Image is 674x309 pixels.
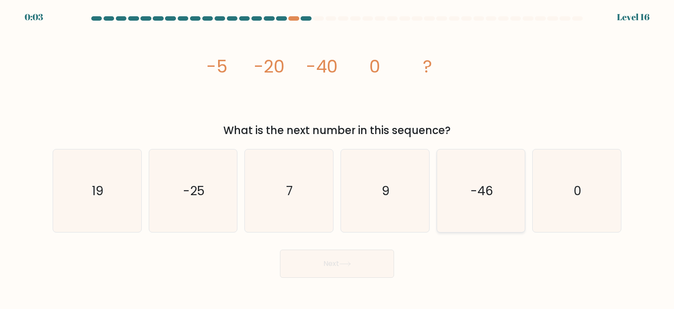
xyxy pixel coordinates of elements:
text: 9 [382,182,390,200]
tspan: 0 [369,54,380,79]
div: What is the next number in this sequence? [58,123,616,138]
tspan: -5 [207,54,227,79]
button: Next [280,250,394,278]
text: -46 [470,182,493,200]
text: 19 [92,182,104,200]
tspan: ? [423,54,432,79]
text: 7 [287,182,293,200]
div: Level 16 [617,11,649,24]
text: -25 [183,182,204,200]
tspan: -40 [306,54,338,79]
div: 0:03 [25,11,43,24]
tspan: -20 [254,54,285,79]
text: 0 [574,182,581,200]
